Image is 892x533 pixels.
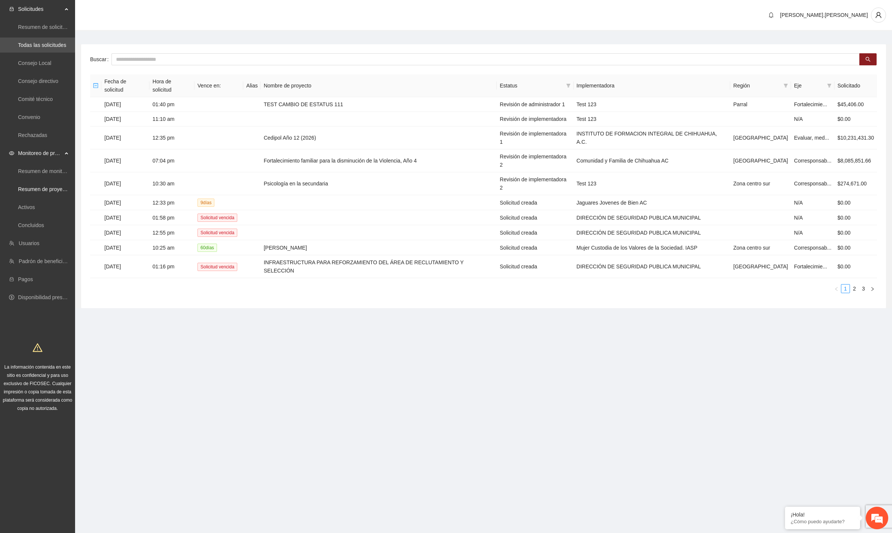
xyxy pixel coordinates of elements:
[261,74,497,97] th: Nombre de proyecto
[18,96,53,102] a: Comité técnico
[90,53,111,65] label: Buscar
[18,186,98,192] a: Resumen de proyectos aprobados
[18,78,58,84] a: Consejo directivo
[835,97,877,112] td: $45,406.00
[18,2,62,17] span: Solicitudes
[101,255,149,278] td: [DATE]
[794,158,832,164] span: Corresponsab...
[827,83,832,88] span: filter
[149,74,194,97] th: Hora de solicitud
[826,80,833,91] span: filter
[261,240,497,255] td: [PERSON_NAME]
[730,240,791,255] td: Zona centro sur
[497,240,573,255] td: Solicitud creada
[197,199,214,207] span: 9 día s
[101,210,149,225] td: [DATE]
[782,80,790,91] span: filter
[261,172,497,195] td: Psicología en la secundaria
[850,284,859,293] li: 2
[835,255,877,278] td: $0.00
[574,97,731,112] td: Test 123
[730,149,791,172] td: [GEOGRAPHIC_DATA]
[850,285,859,293] a: 2
[93,83,98,88] span: minus-square
[101,97,149,112] td: [DATE]
[18,114,40,120] a: Convenio
[19,240,39,246] a: Usuarios
[730,97,791,112] td: Parral
[261,126,497,149] td: Cedipol Año 12 (2026)
[149,240,194,255] td: 10:25 am
[18,42,66,48] a: Todas las solicitudes
[101,225,149,240] td: [DATE]
[835,240,877,255] td: $0.00
[497,172,573,195] td: Revisión de implementadora 2
[791,112,835,126] td: N/A
[574,172,731,195] td: Test 123
[497,149,573,172] td: Revisión de implementadora 2
[101,149,149,172] td: [DATE]
[18,222,44,228] a: Concluidos
[497,126,573,149] td: Revisión de implementadora 1
[791,210,835,225] td: N/A
[18,276,33,282] a: Pagos
[101,74,149,97] th: Fecha de solicitud
[835,195,877,210] td: $0.00
[834,287,839,291] span: left
[794,101,827,107] span: Fortalecimie...
[859,284,868,293] li: 3
[791,519,854,524] p: ¿Cómo puedo ayudarte?
[794,245,832,251] span: Corresponsab...
[101,126,149,149] td: [DATE]
[9,6,14,12] span: inbox
[566,83,571,88] span: filter
[730,255,791,278] td: [GEOGRAPHIC_DATA]
[868,284,877,293] button: right
[497,195,573,210] td: Solicitud creada
[574,149,731,172] td: Comunidad y Familia de Chihuahua AC
[765,9,777,21] button: bell
[791,195,835,210] td: N/A
[261,255,497,278] td: INFRAESTRUCTURA PARA REFORZAMIENTO DEL ÁREA DE RECLUTAMIENTO Y SELECCIÓN
[500,81,563,90] span: Estatus
[871,8,886,23] button: user
[832,284,841,293] li: Previous Page
[497,225,573,240] td: Solicitud creada
[835,112,877,126] td: $0.00
[835,74,877,97] th: Solicitado
[149,112,194,126] td: 11:10 am
[870,287,875,291] span: right
[18,168,73,174] a: Resumen de monitoreo
[791,225,835,240] td: N/A
[149,195,194,210] td: 12:33 pm
[730,126,791,149] td: [GEOGRAPHIC_DATA]
[497,112,573,126] td: Revisión de implementadora
[18,24,102,30] a: Resumen de solicitudes por aprobar
[730,172,791,195] td: Zona centro sur
[18,146,62,161] span: Monitoreo de proyectos
[794,135,829,141] span: Evaluar, med...
[574,225,731,240] td: DIRECCIÓN DE SEGURIDAD PUBLICA MUNICIPAL
[784,83,788,88] span: filter
[101,172,149,195] td: [DATE]
[574,112,731,126] td: Test 123
[565,80,572,91] span: filter
[865,57,871,63] span: search
[497,210,573,225] td: Solicitud creada
[765,12,777,18] span: bell
[574,240,731,255] td: Mujer Custodia de los Valores de la Sociedad. IASP
[574,74,731,97] th: Implementadora
[859,53,877,65] button: search
[149,126,194,149] td: 12:35 pm
[791,512,854,518] div: ¡Hola!
[835,126,877,149] td: $10,231,431.30
[574,195,731,210] td: Jaguares Jovenes de Bien AC
[794,181,832,187] span: Corresponsab...
[835,149,877,172] td: $8,085,851.66
[197,244,217,252] span: 60 día s
[243,74,261,97] th: Alias
[101,195,149,210] td: [DATE]
[871,12,886,18] span: user
[18,294,82,300] a: Disponibilidad presupuestal
[841,284,850,293] li: 1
